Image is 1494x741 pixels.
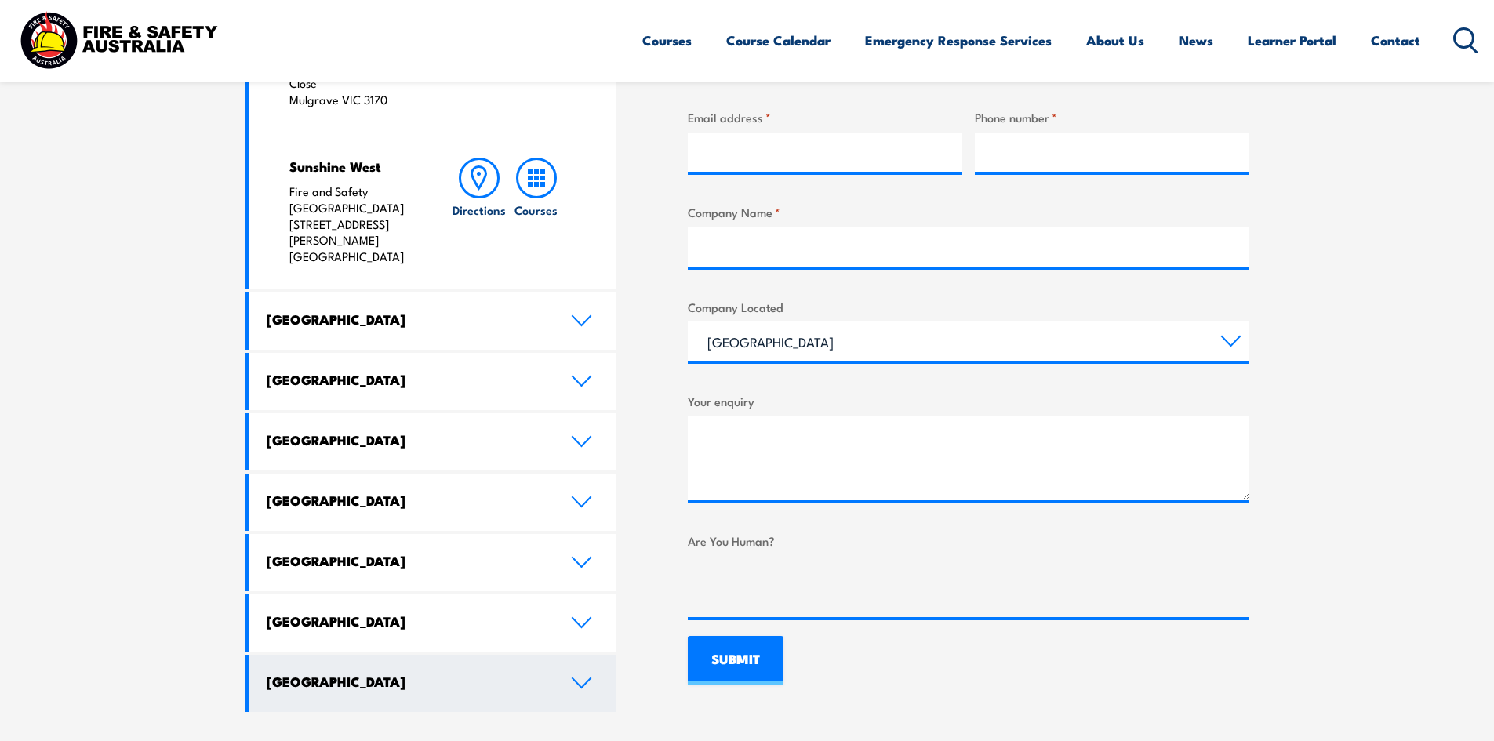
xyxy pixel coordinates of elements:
a: About Us [1086,20,1144,61]
h4: [GEOGRAPHIC_DATA] [267,552,547,569]
h4: Sunshine West [289,158,420,175]
a: Course Calendar [726,20,831,61]
h6: Directions [453,202,506,218]
a: [GEOGRAPHIC_DATA] [249,474,617,531]
a: [GEOGRAPHIC_DATA] [249,534,617,591]
a: Directions [451,158,507,265]
a: [GEOGRAPHIC_DATA] [249,655,617,712]
a: Emergency Response Services [865,20,1052,61]
label: Are You Human? [688,532,1249,550]
label: Company Name [688,203,1249,221]
label: Your enquiry [688,392,1249,410]
a: [GEOGRAPHIC_DATA] [249,353,617,410]
label: Company Located [688,298,1249,316]
a: Courses [508,158,565,265]
a: News [1179,20,1213,61]
h6: Courses [514,202,558,218]
h4: [GEOGRAPHIC_DATA] [267,371,547,388]
a: Learner Portal [1248,20,1336,61]
iframe: reCAPTCHA [688,556,926,617]
h4: [GEOGRAPHIC_DATA] [267,431,547,449]
a: [GEOGRAPHIC_DATA] [249,594,617,652]
a: [GEOGRAPHIC_DATA] [249,292,617,350]
h4: [GEOGRAPHIC_DATA] [267,612,547,630]
a: Contact [1371,20,1420,61]
input: SUBMIT [688,636,783,685]
a: Courses [642,20,692,61]
h4: [GEOGRAPHIC_DATA] [267,673,547,690]
label: Phone number [975,108,1249,126]
h4: [GEOGRAPHIC_DATA] [267,311,547,328]
a: [GEOGRAPHIC_DATA] [249,413,617,470]
label: Email address [688,108,962,126]
h4: [GEOGRAPHIC_DATA] [267,492,547,509]
p: Fire and Safety [GEOGRAPHIC_DATA] [STREET_ADDRESS][PERSON_NAME] [GEOGRAPHIC_DATA] [289,183,420,265]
